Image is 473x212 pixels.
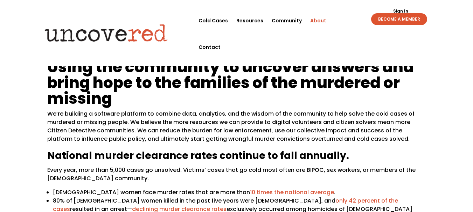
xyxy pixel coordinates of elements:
h1: Using the community to uncover answers and bring hope to the families of the murdered or missing [47,59,426,110]
a: BECOME A MEMBER [371,13,427,25]
p: We’re building a software platform to combine data, analytics, and the wisdom of the community to... [47,110,426,149]
a: 10 times the national average [250,188,334,196]
a: Sign In [389,9,412,13]
a: Community [272,7,302,34]
img: Uncovered logo [39,19,174,46]
span: Every year, more than 5,000 cases go unsolved. Victims’ cases that go cold most often are BIPOC, ... [47,166,416,182]
span: National murder clearance rates continue to fall annually. [47,149,349,162]
a: Contact [199,34,221,60]
a: Resources [236,7,263,34]
span: [DEMOGRAPHIC_DATA] women face murder rates that are more than . [53,188,335,196]
a: Cold Cases [199,7,228,34]
a: About [310,7,326,34]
